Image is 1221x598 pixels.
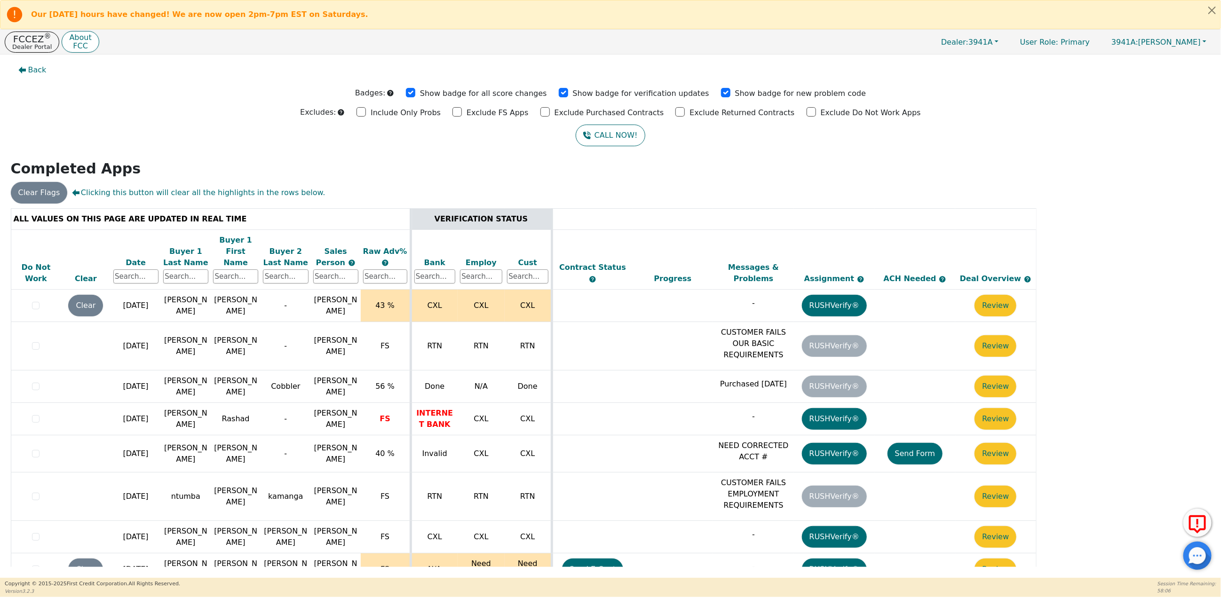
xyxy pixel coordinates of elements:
[458,403,505,435] td: CXL
[261,322,310,370] td: -
[12,34,52,44] p: FCCEZ
[161,521,211,553] td: [PERSON_NAME]
[573,88,709,99] p: Show badge for verification updates
[458,435,505,472] td: CXL
[380,414,390,423] span: FS
[211,403,261,435] td: Rashad
[314,336,357,356] span: [PERSON_NAME]
[802,526,867,548] button: RUSHVerify®
[314,376,357,396] span: [PERSON_NAME]
[802,295,867,316] button: RUSHVerify®
[263,269,308,283] input: Search...
[11,59,54,81] button: Back
[1158,587,1216,594] p: 58:06
[314,486,357,506] span: [PERSON_NAME]
[420,88,547,99] p: Show badge for all score changes
[211,435,261,472] td: [PERSON_NAME]
[69,42,91,50] p: FCC
[458,290,505,322] td: CXL
[128,581,180,587] span: All Rights Reserved.
[505,521,552,553] td: CXL
[68,559,103,580] button: Clear
[69,34,91,41] p: About
[507,257,548,268] div: Cust
[31,10,368,19] b: Our [DATE] hours have changed! We are now open 2pm-7pm EST on Saturdays.
[555,107,664,118] p: Exclude Purchased Contracts
[715,298,792,309] p: -
[802,443,867,464] button: RUSHVerify®
[941,38,993,47] span: 3941A
[559,263,626,272] span: Contract Status
[802,559,867,580] button: RUSHVerify®
[411,290,458,322] td: CXL
[113,269,159,283] input: Search...
[72,187,325,198] span: Clicking this button will clear all the highlights in the rows below.
[411,403,458,435] td: INTERNET BANK
[505,290,552,322] td: CXL
[1204,0,1221,20] button: Close alert
[211,553,261,586] td: [PERSON_NAME]
[802,408,867,430] button: RUSHVerify®
[211,472,261,521] td: [PERSON_NAME]
[735,88,866,99] p: Show badge for new problem code
[14,213,407,225] div: ALL VALUES ON THIS PAGE ARE UPDATED IN REAL TIME
[975,486,1016,507] button: Review
[715,378,792,390] p: Purchased [DATE]
[804,274,857,283] span: Assignment
[505,370,552,403] td: Done
[458,553,505,586] td: Need assign
[1102,35,1216,49] a: 3941A:[PERSON_NAME]
[111,370,161,403] td: [DATE]
[458,521,505,553] td: CXL
[313,269,358,283] input: Search...
[261,435,310,472] td: -
[1011,33,1099,51] p: Primary
[715,529,792,540] p: -
[507,269,548,283] input: Search...
[28,64,47,76] span: Back
[375,382,395,391] span: 56 %
[62,31,99,53] button: AboutFCC
[460,257,502,268] div: Employ
[414,269,456,283] input: Search...
[263,246,308,268] div: Buyer 2 Last Name
[381,532,389,541] span: FS
[690,107,794,118] p: Exclude Returned Contracts
[884,274,939,283] span: ACH Needed
[111,472,161,521] td: [DATE]
[111,322,161,370] td: [DATE]
[261,521,310,553] td: [PERSON_NAME]
[715,262,792,284] div: Messages & Problems
[1020,38,1058,47] span: User Role :
[261,472,310,521] td: kamanga
[316,247,348,267] span: Sales Person
[975,526,1016,548] button: Review
[975,295,1016,316] button: Review
[12,44,52,50] p: Dealer Portal
[458,370,505,403] td: N/A
[505,403,552,435] td: CXL
[1111,38,1138,47] span: 3941A:
[941,38,968,47] span: Dealer:
[363,247,407,256] span: Raw Adv%
[888,443,943,464] button: Send Form
[1158,580,1216,587] p: Session Time Remaining:
[5,588,180,595] p: Version 3.2.3
[505,472,552,521] td: RTN
[111,553,161,586] td: [DATE]
[562,559,624,580] button: Send E-Cont
[161,435,211,472] td: [PERSON_NAME]
[44,32,51,40] sup: ®
[111,435,161,472] td: [DATE]
[161,290,211,322] td: [PERSON_NAME]
[960,274,1031,283] span: Deal Overview
[460,269,502,283] input: Search...
[975,335,1016,357] button: Review
[458,472,505,521] td: RTN
[314,527,357,547] span: [PERSON_NAME]
[161,370,211,403] td: [PERSON_NAME]
[467,107,529,118] p: Exclude FS Apps
[261,403,310,435] td: -
[375,449,395,458] span: 40 %
[975,559,1016,580] button: Review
